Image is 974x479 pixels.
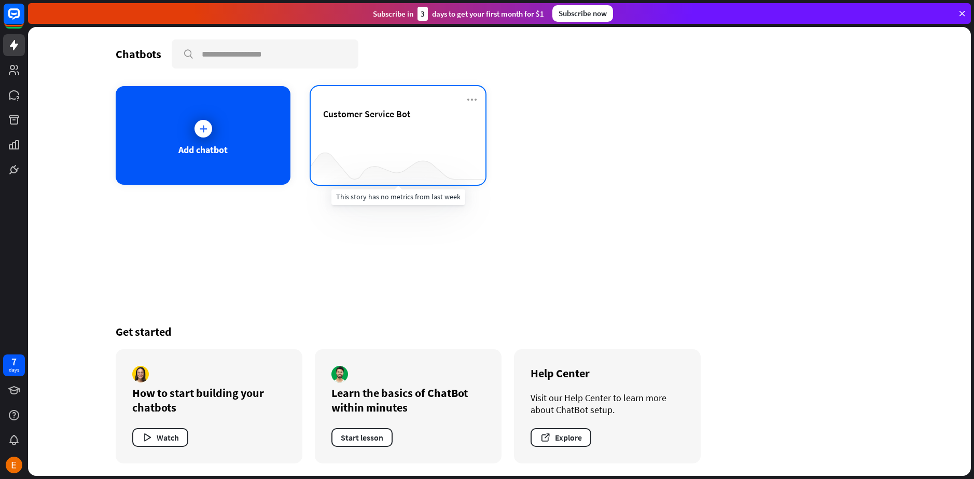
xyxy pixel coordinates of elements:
[132,386,286,415] div: How to start building your chatbots
[531,392,684,416] div: Visit our Help Center to learn more about ChatBot setup.
[11,357,17,366] div: 7
[552,5,613,22] div: Subscribe now
[8,4,39,35] button: Open LiveChat chat widget
[3,354,25,376] a: 7 days
[9,366,19,374] div: days
[331,386,485,415] div: Learn the basics of ChatBot within minutes
[373,7,544,21] div: Subscribe in days to get your first month for $1
[531,366,684,380] div: Help Center
[418,7,428,21] div: 3
[116,324,883,339] div: Get started
[331,366,348,382] img: author
[531,428,591,447] button: Explore
[178,144,228,156] div: Add chatbot
[132,428,188,447] button: Watch
[132,366,149,382] img: author
[116,47,161,61] div: Chatbots
[323,108,411,120] span: Customer Service Bot
[331,428,393,447] button: Start lesson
